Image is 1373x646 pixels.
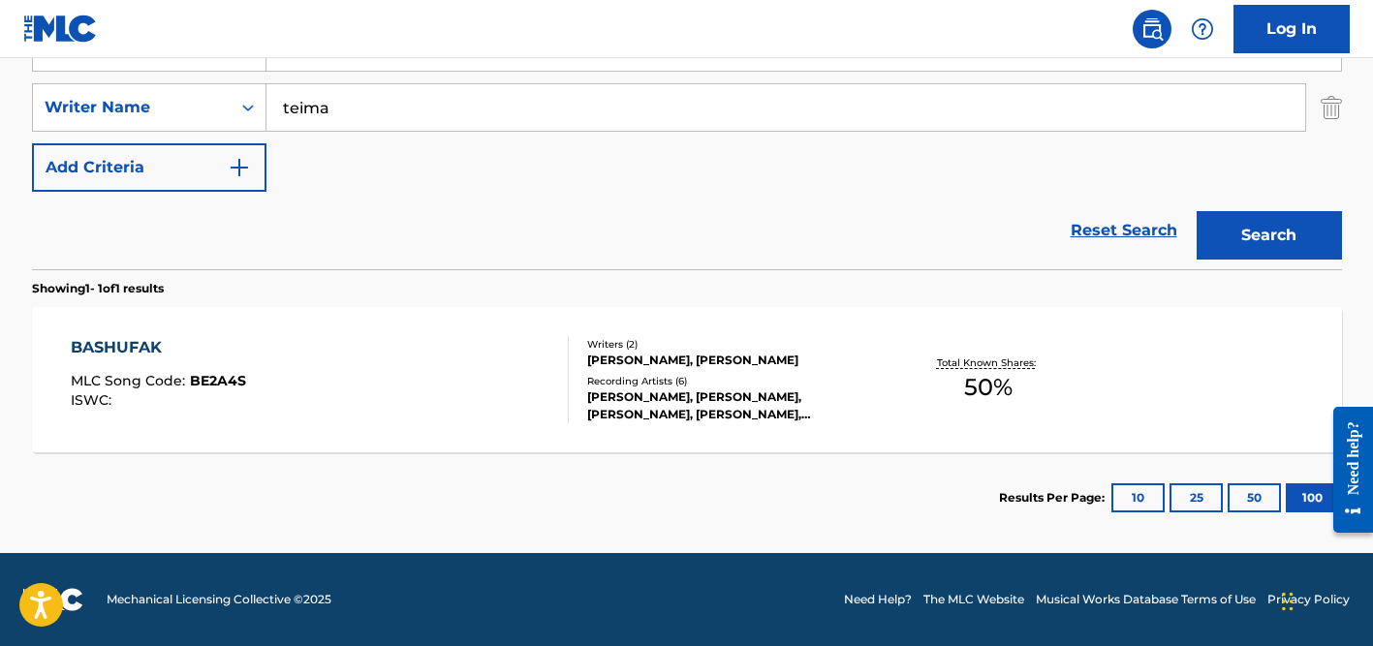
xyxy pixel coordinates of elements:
iframe: Resource Center [1319,391,1373,547]
img: 9d2ae6d4665cec9f34b9.svg [228,156,251,179]
a: Log In [1233,5,1350,53]
a: Public Search [1133,10,1171,48]
a: Musical Works Database Terms of Use [1036,591,1256,608]
button: 50 [1228,483,1281,512]
div: BASHUFAK [71,336,246,359]
img: MLC Logo [23,15,98,43]
div: Drag [1282,572,1294,631]
button: Add Criteria [32,143,266,192]
button: 25 [1170,483,1223,512]
span: ISWC : [71,391,116,409]
span: MLC Song Code : [71,372,190,389]
a: The MLC Website [923,591,1024,608]
img: help [1191,17,1214,41]
p: Results Per Page: [999,489,1109,507]
img: search [1140,17,1164,41]
div: Writers ( 2 ) [587,337,880,352]
button: 100 [1286,483,1339,512]
p: Showing 1 - 1 of 1 results [32,280,164,297]
span: BE2A4S [190,372,246,389]
div: Writer Name [45,96,219,119]
form: Search Form [32,23,1342,269]
img: logo [23,588,83,611]
a: Privacy Policy [1267,591,1350,608]
iframe: Chat Widget [1276,553,1373,646]
p: Total Known Shares: [937,355,1041,370]
span: 50 % [964,370,1013,405]
button: 10 [1111,483,1165,512]
button: Search [1197,211,1342,260]
a: BASHUFAKMLC Song Code:BE2A4SISWC:Writers (2)[PERSON_NAME], [PERSON_NAME]Recording Artists (6)[PER... [32,307,1342,452]
div: [PERSON_NAME], [PERSON_NAME] [587,352,880,369]
img: Delete Criterion [1321,83,1342,132]
div: [PERSON_NAME], [PERSON_NAME], [PERSON_NAME], [PERSON_NAME], [PERSON_NAME] [587,388,880,423]
a: Reset Search [1061,209,1187,252]
a: Need Help? [844,591,912,608]
div: Help [1183,10,1222,48]
span: Mechanical Licensing Collective © 2025 [107,591,331,608]
div: Recording Artists ( 6 ) [587,374,880,388]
